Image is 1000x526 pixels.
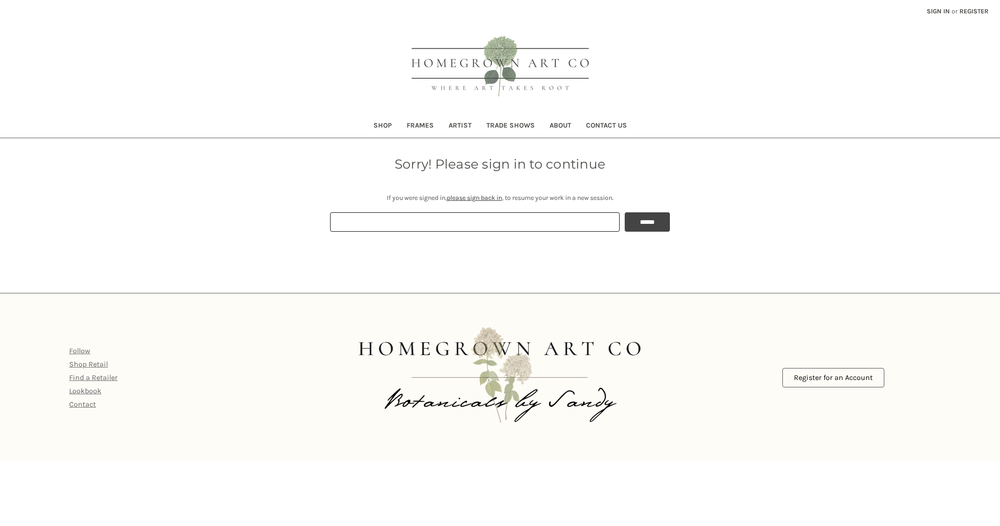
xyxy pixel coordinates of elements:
[447,194,502,202] a: please sign back in
[69,346,90,355] a: Follow
[782,368,884,387] a: Register for an Account
[69,373,118,382] a: Find a Retailer
[69,386,101,395] a: Lookbook
[366,115,399,138] a: Shop
[69,360,108,368] a: Shop Retail
[69,400,96,409] a: Contact
[542,115,579,138] a: About
[399,115,441,138] a: Frames
[951,6,959,16] span: or
[579,115,634,138] a: Contact Us
[479,115,542,138] a: Trade Shows
[396,26,604,109] img: HOMEGROWN ART CO
[441,115,479,138] a: Artist
[330,154,670,174] h1: Sorry! Please sign in to continue
[330,193,670,203] p: If you were signed in, , to resume your work in a new session.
